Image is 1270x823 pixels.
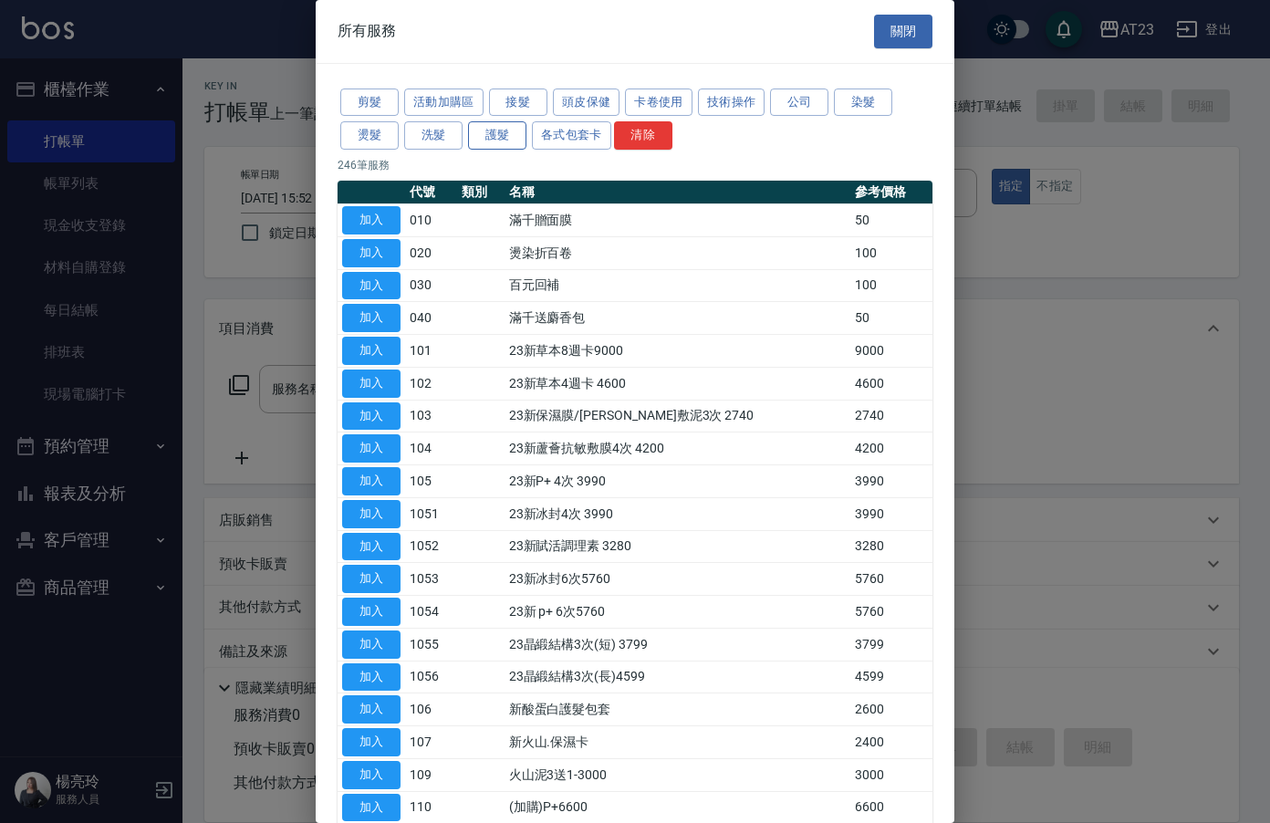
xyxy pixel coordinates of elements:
[342,467,401,495] button: 加入
[850,465,932,498] td: 3990
[505,465,851,498] td: 23新P+ 4次 3990
[850,596,932,629] td: 5760
[405,302,457,335] td: 040
[340,89,399,117] button: 剪髮
[505,661,851,693] td: 23晶緞結構3次(長)4599
[404,89,484,117] button: 活動加購區
[405,269,457,302] td: 030
[342,663,401,692] button: 加入
[342,500,401,528] button: 加入
[405,497,457,530] td: 1051
[505,563,851,596] td: 23新冰封6次5760
[850,302,932,335] td: 50
[505,269,851,302] td: 百元回補
[342,434,401,463] button: 加入
[874,15,932,48] button: 關閉
[850,530,932,563] td: 3280
[405,432,457,465] td: 104
[505,628,851,661] td: 23晶緞結構3次(短) 3799
[505,432,851,465] td: 23新蘆薈抗敏敷膜4次 4200
[342,598,401,626] button: 加入
[405,758,457,791] td: 109
[614,121,672,150] button: 清除
[405,693,457,726] td: 106
[404,121,463,150] button: 洗髮
[489,89,547,117] button: 接髮
[405,726,457,759] td: 107
[405,400,457,432] td: 103
[505,367,851,400] td: 23新草本4週卡 4600
[505,758,851,791] td: 火山泥3送1-3000
[342,630,401,659] button: 加入
[405,530,457,563] td: 1052
[850,758,932,791] td: 3000
[342,533,401,561] button: 加入
[405,181,457,204] th: 代號
[850,269,932,302] td: 100
[405,367,457,400] td: 102
[342,272,401,300] button: 加入
[850,367,932,400] td: 4600
[505,693,851,726] td: 新酸蛋白護髮包套
[405,465,457,498] td: 105
[505,596,851,629] td: 23新 p+ 6次5760
[405,204,457,237] td: 010
[342,761,401,789] button: 加入
[850,563,932,596] td: 5760
[342,239,401,267] button: 加入
[505,497,851,530] td: 23新冰封4次 3990
[850,432,932,465] td: 4200
[342,565,401,593] button: 加入
[698,89,765,117] button: 技術操作
[850,204,932,237] td: 50
[405,596,457,629] td: 1054
[505,335,851,368] td: 23新草本8週卡9000
[340,121,399,150] button: 燙髮
[342,370,401,398] button: 加入
[405,661,457,693] td: 1056
[342,206,401,234] button: 加入
[505,726,851,759] td: 新火山.保濕卡
[405,335,457,368] td: 101
[457,181,505,204] th: 類別
[338,22,396,40] span: 所有服務
[342,794,401,822] button: 加入
[770,89,828,117] button: 公司
[850,693,932,726] td: 2600
[342,695,401,724] button: 加入
[850,400,932,432] td: 2740
[553,89,620,117] button: 頭皮保健
[505,302,851,335] td: 滿千送麝香包
[850,661,932,693] td: 4599
[405,628,457,661] td: 1055
[505,236,851,269] td: 燙染折百卷
[505,181,851,204] th: 名稱
[850,628,932,661] td: 3799
[342,337,401,365] button: 加入
[625,89,692,117] button: 卡卷使用
[850,726,932,759] td: 2400
[505,530,851,563] td: 23新賦活調理素 3280
[850,181,932,204] th: 參考價格
[405,563,457,596] td: 1053
[834,89,892,117] button: 染髮
[850,236,932,269] td: 100
[405,236,457,269] td: 020
[532,121,611,150] button: 各式包套卡
[505,204,851,237] td: 滿千贈面膜
[342,304,401,332] button: 加入
[468,121,526,150] button: 護髮
[338,157,932,173] p: 246 筆服務
[850,497,932,530] td: 3990
[342,402,401,431] button: 加入
[850,335,932,368] td: 9000
[505,400,851,432] td: 23新保濕膜/[PERSON_NAME]敷泥3次 2740
[342,728,401,756] button: 加入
